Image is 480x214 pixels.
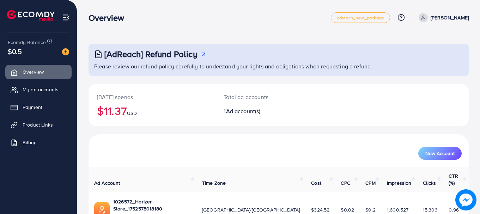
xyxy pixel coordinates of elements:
span: CPC [341,179,350,187]
a: My ad accounts [5,82,72,97]
span: Overview [23,68,44,75]
span: 15,306 [423,206,438,213]
span: CPM [365,179,375,187]
span: Product Links [23,121,53,128]
h3: [AdReach] Refund Policy [104,49,198,59]
a: adreach_new_package [331,12,390,23]
span: $324.52 [311,206,329,213]
span: Payment [23,104,42,111]
button: New Account [418,147,462,160]
span: USD [127,110,137,117]
a: Billing [5,135,72,149]
span: New Account [425,151,455,156]
span: Ecomdy Balance [8,39,46,46]
span: [GEOGRAPHIC_DATA]/[GEOGRAPHIC_DATA] [202,206,300,213]
p: Please review our refund policy carefully to understand your rights and obligations when requesti... [94,62,464,71]
span: $0.02 [341,206,354,213]
span: My ad accounts [23,86,59,93]
span: CTR (%) [449,172,458,187]
a: Product Links [5,118,72,132]
img: image [62,48,69,55]
p: [DATE] spends [97,93,207,101]
span: $0.2 [365,206,376,213]
p: [PERSON_NAME] [431,13,469,22]
span: Ad Account [94,179,120,187]
img: image [455,189,476,210]
a: Payment [5,100,72,114]
span: $0.5 [8,46,22,56]
a: [PERSON_NAME] [416,13,469,22]
a: 1026572_Horizen Store_1752578018180 [113,198,191,213]
img: menu [62,13,70,22]
h2: 1 [224,108,302,115]
p: Total ad accounts [224,93,302,101]
h3: Overview [89,13,130,23]
span: Cost [311,179,321,187]
span: Time Zone [202,179,226,187]
span: 0.96 [449,206,459,213]
span: Impression [387,179,412,187]
img: logo [7,10,55,21]
span: adreach_new_package [337,16,384,20]
h2: $11.37 [97,104,207,117]
span: Ad account(s) [226,107,261,115]
span: 1,600,527 [387,206,408,213]
a: Overview [5,65,72,79]
span: Clicks [423,179,436,187]
span: Billing [23,139,37,146]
